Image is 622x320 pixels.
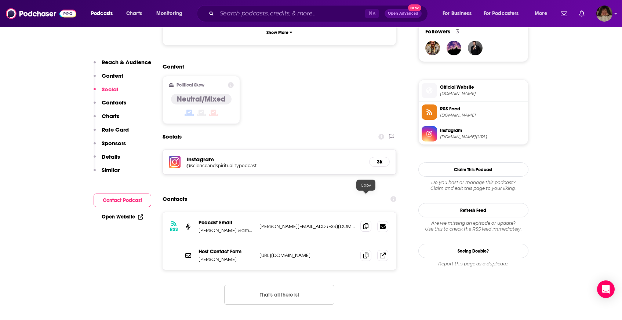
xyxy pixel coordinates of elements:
p: Rate Card [102,126,129,133]
a: RSS Feed[DOMAIN_NAME] [422,104,525,120]
span: Monitoring [156,8,182,19]
button: open menu [86,8,122,19]
a: Show notifications dropdown [558,7,570,20]
h2: Political Skew [177,82,204,88]
button: Open AdvancedNew [385,9,422,18]
p: Details [102,153,120,160]
p: Show More [266,30,288,35]
button: Refresh Feed [418,203,528,217]
a: Instagram[DOMAIN_NAME][URL] [422,126,525,141]
a: Official Website[DOMAIN_NAME] [422,83,525,98]
a: Charts [121,8,146,19]
div: 3 [456,28,459,35]
div: Open Intercom Messenger [597,280,615,298]
img: Denons [447,41,461,55]
h4: Neutral/Mixed [177,95,226,104]
div: Claim and edit this page to your liking. [418,180,528,191]
span: Followers [425,28,450,35]
span: Instagram [440,127,525,134]
img: iconImage [169,156,181,168]
span: instagram.com/scienceandspiritualitypodcast [440,134,525,140]
p: [PERSON_NAME] &amp; [PERSON_NAME] [199,227,254,233]
div: Are we missing an episode or update? Use this to check the RSS feed immediately. [418,220,528,232]
button: open menu [479,8,530,19]
span: Official Website [440,84,525,91]
span: Podcasts [91,8,113,19]
button: open menu [151,8,192,19]
span: kevincarton.com [440,91,525,96]
h5: @scienceandspiritualitypodcast [186,163,304,168]
button: Contacts [94,99,126,113]
button: Social [94,86,118,99]
a: Open Website [102,214,143,220]
p: [PERSON_NAME] [199,256,254,262]
h2: Content [163,63,391,70]
button: Rate Card [94,126,129,140]
button: Claim This Podcast [418,162,528,177]
p: Podcast Email [199,220,254,226]
p: Sponsors [102,140,126,147]
span: Open Advanced [388,12,418,15]
p: [PERSON_NAME][EMAIL_ADDRESS][DOMAIN_NAME] [259,223,355,229]
p: Social [102,86,118,93]
span: For Business [443,8,472,19]
img: ForryNo1 [425,41,440,55]
button: Contact Podcast [94,194,151,207]
button: open menu [437,8,481,19]
p: Similar [102,166,120,173]
span: Logged in as angelport [596,5,612,22]
a: Show notifications dropdown [576,7,588,20]
button: Show profile menu [596,5,612,22]
img: User Profile [596,5,612,22]
img: Podchaser - Follow, Share and Rate Podcasts [6,7,76,21]
span: More [535,8,547,19]
span: ⌘ K [365,9,379,18]
div: Search podcasts, credits, & more... [204,5,435,22]
p: Host Contact Form [199,249,254,255]
a: Seeing Double? [418,244,528,258]
button: Charts [94,113,119,126]
span: Do you host or manage this podcast? [418,180,528,185]
p: Content [102,72,123,79]
h5: Instagram [186,156,364,163]
img: JohirMia [468,41,483,55]
p: Charts [102,113,119,119]
span: New [408,4,421,11]
div: Copy [356,180,375,191]
button: Sponsors [94,140,126,153]
h3: RSS [170,227,178,232]
p: [URL][DOMAIN_NAME] [259,252,355,258]
h5: 3k [375,159,383,165]
button: Nothing here. [224,285,334,305]
button: Details [94,153,120,167]
a: @scienceandspiritualitypodcast [186,163,364,168]
span: RSS Feed [440,106,525,112]
button: Content [94,72,123,86]
p: Reach & Audience [102,59,151,66]
button: Similar [94,166,120,180]
div: Report this page as a duplicate. [418,261,528,267]
p: Contacts [102,99,126,106]
span: Charts [126,8,142,19]
input: Search podcasts, credits, & more... [217,8,365,19]
button: Reach & Audience [94,59,151,72]
h2: Contacts [163,192,187,206]
span: anchor.fm [440,113,525,118]
span: For Podcasters [484,8,519,19]
button: open menu [530,8,556,19]
h2: Socials [163,130,182,144]
button: Show More [169,26,390,39]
